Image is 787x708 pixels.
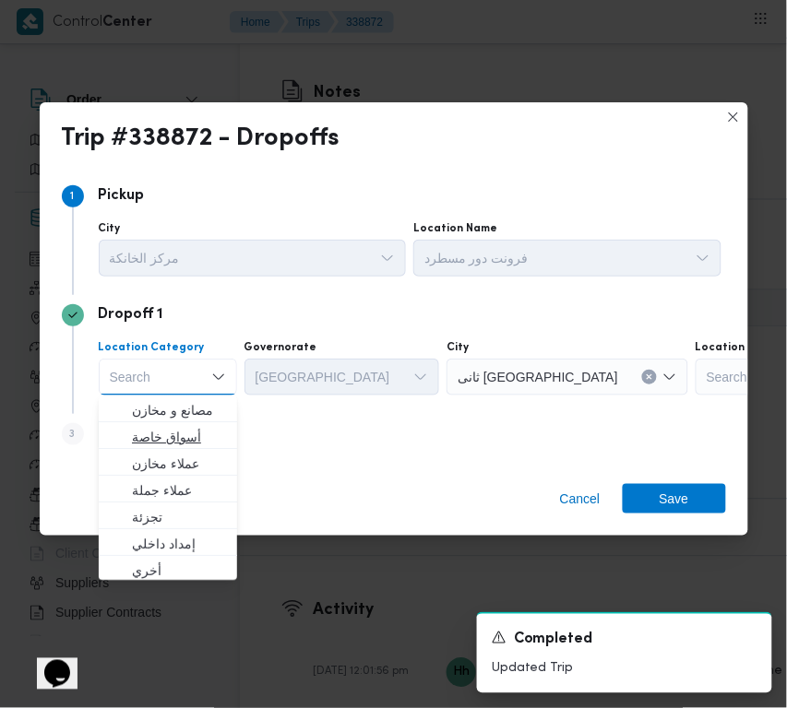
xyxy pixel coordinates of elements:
span: مركز الخانكة [110,247,180,267]
span: مصانع و مخازن [132,400,226,422]
label: Location Name [413,221,497,236]
button: Save [623,484,726,513]
button: تجزئة [99,503,237,530]
span: 1 [71,191,75,202]
p: Dropoff 1 [99,304,163,326]
button: أخري [99,557,237,584]
span: ثانى [GEOGRAPHIC_DATA] [458,366,618,386]
svg: Step 2 is complete [67,310,78,321]
span: Cancel [560,488,601,510]
span: عملاء جملة [132,480,226,502]
label: City [447,340,469,355]
div: Trip #338872 - Dropoffs [62,124,340,154]
button: عملاء جملة [99,477,237,503]
button: Open list of options [662,370,677,384]
span: إمداد داخلي [132,534,226,556]
button: Clear input [642,370,657,384]
span: أسواق خاصة [132,427,226,449]
span: Completed [514,630,593,652]
span: 3 [70,429,76,440]
label: City [99,221,121,236]
p: Updated Trip [492,659,757,678]
div: Notification [492,629,757,652]
span: فرونت دور مسطرد [424,247,529,267]
span: عملاء مخازن [132,454,226,476]
label: Governorate [244,340,317,355]
label: Location Name [696,340,780,355]
button: Closes this modal window [722,106,745,128]
button: إمداد داخلي [99,530,237,557]
label: Location Category [99,340,205,355]
button: Open list of options [413,370,428,384]
button: Open list of options [696,251,710,265]
button: Open list of options [380,251,395,265]
span: [GEOGRAPHIC_DATA] [256,366,390,386]
p: Pickup [99,185,145,207]
iframe: chat widget [18,634,78,690]
span: Save [660,484,689,513]
span: أخري [132,560,226,583]
button: أسواق خاصة [99,423,237,450]
button: مصانع و مخازن [99,396,237,423]
button: Cancel [553,484,608,513]
span: تجزئة [132,507,226,529]
button: عملاء مخازن [99,450,237,477]
button: Close list of options [211,370,226,384]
